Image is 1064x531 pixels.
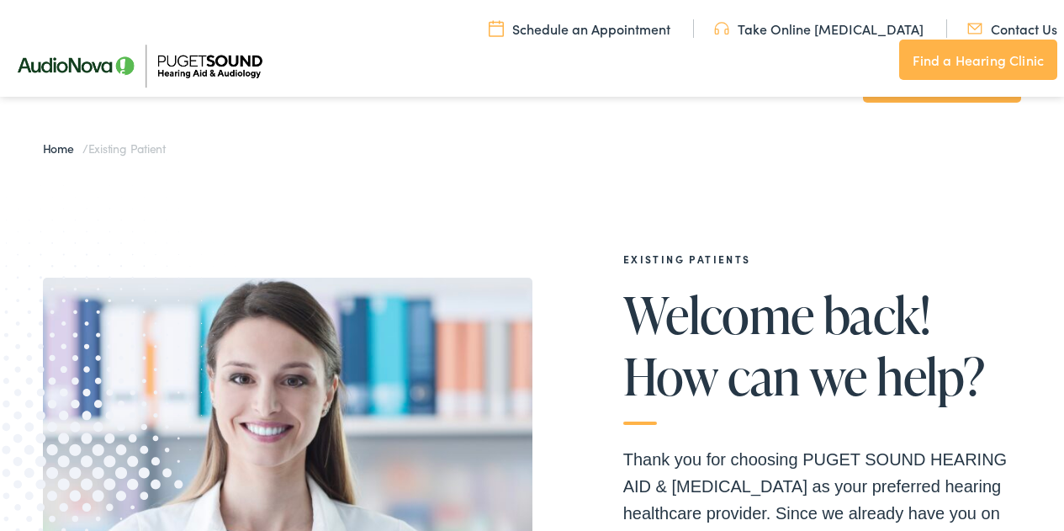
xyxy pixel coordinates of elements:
[623,253,1022,265] h2: EXISTING PATIENTS
[899,40,1057,80] a: Find a Hearing Clinic
[823,287,929,342] span: back!
[714,19,729,38] img: utility icon
[967,19,1057,38] a: Contact Us
[623,287,814,342] span: Welcome
[876,348,984,404] span: help?
[88,140,166,157] span: Existing Patient
[623,348,718,404] span: How
[43,140,166,157] span: /
[489,19,504,38] img: utility icon
[489,19,670,38] a: Schedule an Appointment
[43,140,82,157] a: Home
[714,19,924,38] a: Take Online [MEDICAL_DATA]
[809,348,867,404] span: we
[967,19,982,38] img: utility icon
[728,348,799,404] span: can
